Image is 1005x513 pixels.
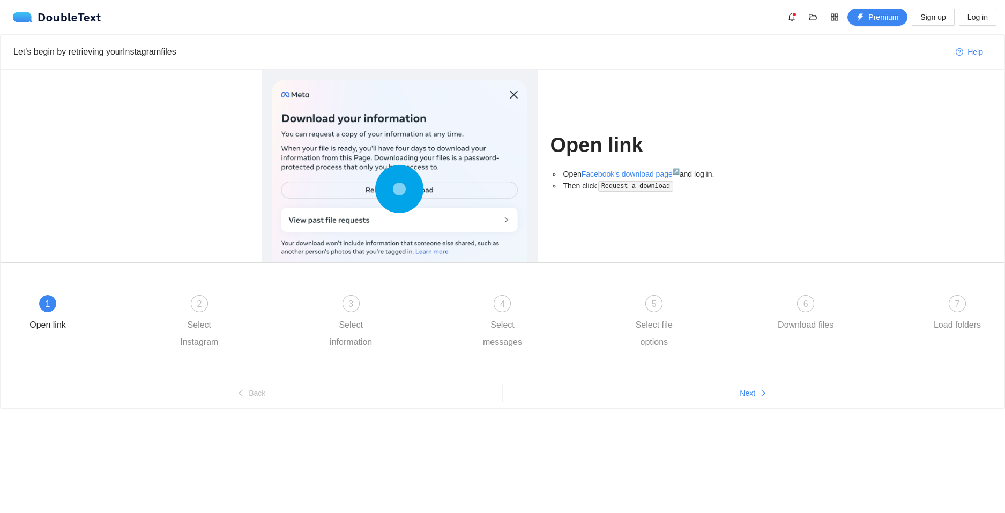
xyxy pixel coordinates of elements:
[471,316,533,351] div: Select messages
[623,295,775,351] div: 5Select file options
[912,9,954,26] button: Sign up
[13,45,947,58] div: Let's begin by retrieving your Instagram files
[652,299,657,308] span: 5
[959,9,996,26] button: Log in
[13,12,101,22] a: logoDoubleText
[168,316,230,351] div: Select Instagram
[197,299,202,308] span: 2
[805,9,822,26] button: folder-open
[947,43,992,61] button: question-circleHelp
[955,299,960,308] span: 7
[17,295,168,334] div: 1Open link
[827,13,843,21] span: appstore
[847,9,907,26] button: thunderboltPremium
[826,9,843,26] button: appstore
[775,295,926,334] div: 6Download files
[598,181,673,192] code: Request a download
[500,299,505,308] span: 4
[805,13,821,21] span: folder-open
[561,180,744,192] li: Then click
[926,295,988,334] div: 7Load folders
[778,316,833,334] div: Download files
[13,12,38,22] img: logo
[803,299,808,308] span: 6
[46,299,50,308] span: 1
[673,168,680,175] sup: ↗
[561,168,744,180] li: Open and log in.
[868,11,898,23] span: Premium
[623,316,685,351] div: Select file options
[320,316,382,351] div: Select information
[934,316,981,334] div: Load folders
[920,11,946,23] span: Sign up
[956,48,963,57] span: question-circle
[348,299,353,308] span: 3
[550,133,744,158] h1: Open link
[784,13,800,21] span: bell
[1,384,502,402] button: leftBack
[29,316,66,334] div: Open link
[503,384,1005,402] button: Nextright
[740,387,755,399] span: Next
[783,9,800,26] button: bell
[13,12,101,22] div: DoubleText
[967,46,983,58] span: Help
[471,295,623,351] div: 4Select messages
[760,389,767,398] span: right
[320,295,472,351] div: 3Select information
[582,170,680,178] a: Facebook's download page↗
[967,11,988,23] span: Log in
[857,13,864,22] span: thunderbolt
[168,295,320,351] div: 2Select Instagram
